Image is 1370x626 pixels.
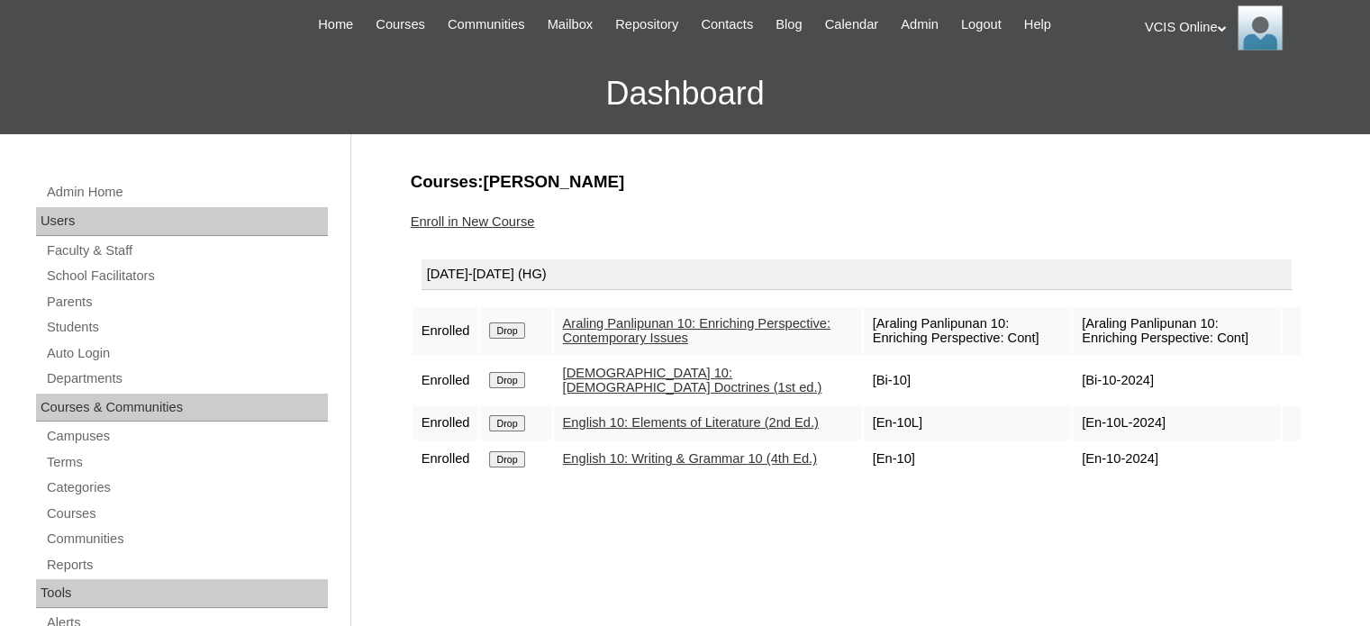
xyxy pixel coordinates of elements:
a: Communities [439,14,534,35]
td: [En-10-2024] [1073,442,1281,476]
input: Drop [489,415,524,431]
a: Campuses [45,425,328,448]
span: Mailbox [548,14,594,35]
h3: Dashboard [9,53,1361,134]
a: Departments [45,367,328,390]
span: Repository [615,14,678,35]
a: Logout [952,14,1011,35]
span: Courses [376,14,425,35]
img: VCIS Online Admin [1238,5,1283,50]
a: [DEMOGRAPHIC_DATA] 10: [DEMOGRAPHIC_DATA] Doctrines (1st ed.) [563,366,822,395]
a: Parents [45,291,328,313]
span: Contacts [701,14,753,35]
a: Calendar [816,14,887,35]
a: Categories [45,476,328,499]
a: Communities [45,528,328,550]
td: Enrolled [413,406,479,440]
a: Terms [45,451,328,474]
a: Help [1015,14,1060,35]
span: Admin [901,14,939,35]
a: Enroll in New Course [411,214,535,229]
a: Auto Login [45,342,328,365]
div: Users [36,207,328,236]
input: Drop [489,372,524,388]
a: Courses [45,503,328,525]
td: Enrolled [413,442,479,476]
a: Repository [606,14,687,35]
span: Help [1024,14,1051,35]
a: English 10: Elements of Literature (2nd Ed.) [563,415,819,430]
a: Home [309,14,362,35]
a: Courses [367,14,434,35]
td: [En-10L] [864,406,1072,440]
a: School Facilitators [45,265,328,287]
td: [Bi-10] [864,357,1072,404]
a: Students [45,316,328,339]
td: [En-10] [864,442,1072,476]
a: Faculty & Staff [45,240,328,262]
a: Mailbox [539,14,603,35]
div: [DATE]-[DATE] (HG) [422,259,1292,290]
a: Reports [45,554,328,576]
a: Blog [767,14,811,35]
span: Home [318,14,353,35]
input: Drop [489,322,524,339]
td: [En-10L-2024] [1073,406,1281,440]
td: Enrolled [413,357,479,404]
a: Admin [892,14,948,35]
span: Logout [961,14,1002,35]
input: Drop [489,451,524,467]
a: Araling Panlipunan 10: Enriching Perspective: Contemporary Issues [563,316,830,346]
td: Enrolled [413,307,479,355]
div: Tools [36,579,328,608]
a: English 10: Writing & Grammar 10 (4th Ed.) [563,451,817,466]
span: Blog [776,14,802,35]
span: Communities [448,14,525,35]
span: Calendar [825,14,878,35]
h3: Courses:[PERSON_NAME] [411,170,1302,194]
div: VCIS Online [1145,5,1352,50]
a: Admin Home [45,181,328,204]
td: [Araling Panlipunan 10: Enriching Perspective: Cont] [864,307,1072,355]
td: [Araling Panlipunan 10: Enriching Perspective: Cont] [1073,307,1281,355]
td: [Bi-10-2024] [1073,357,1281,404]
div: Courses & Communities [36,394,328,422]
a: Contacts [692,14,762,35]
